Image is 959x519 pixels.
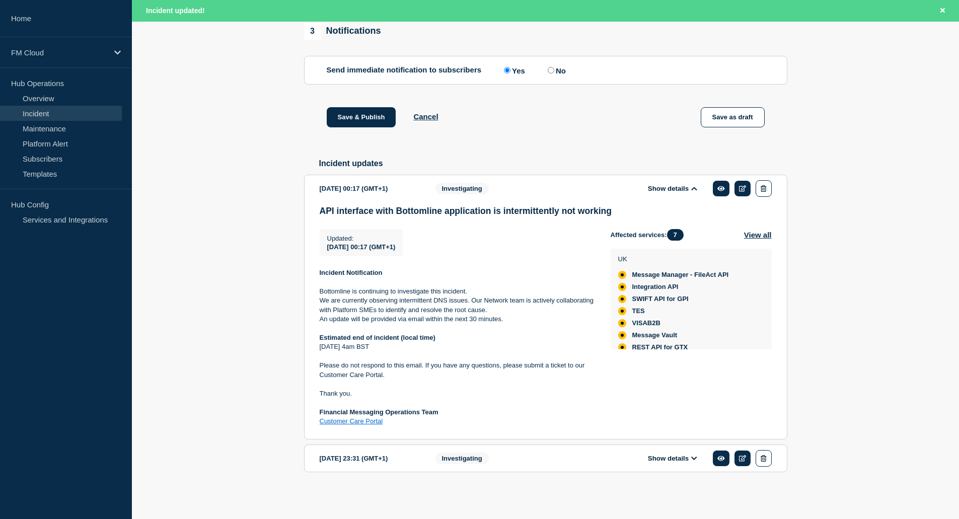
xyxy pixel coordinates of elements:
[320,417,383,425] a: Customer Care Portal
[618,307,626,315] div: affected
[146,7,205,15] span: Incident updated!
[611,229,689,241] span: Affected services:
[319,159,787,168] h2: Incident updates
[645,184,700,193] button: Show details
[320,334,435,341] strong: Estimated end of incident (local time)
[618,331,626,339] div: affected
[435,183,489,194] span: Investigating
[320,206,772,216] h3: API interface with Bottomline application is intermittently not working
[304,23,321,40] span: 3
[744,229,772,241] button: View all
[327,107,396,127] button: Save & Publish
[618,343,626,351] div: affected
[632,307,645,315] span: TES
[320,180,420,197] div: [DATE] 00:17 (GMT+1)
[501,65,525,75] label: Yes
[11,48,108,57] p: FM Cloud
[618,255,729,263] p: UK
[632,319,660,327] span: VISAB2B
[618,271,626,279] div: affected
[327,243,396,251] span: [DATE] 00:17 (GMT+1)
[618,283,626,291] div: affected
[701,107,765,127] button: Save as draft
[304,23,381,40] div: Notifications
[632,283,679,291] span: Integration API
[320,408,438,416] strong: Financial Messaging Operations Team
[667,229,684,241] span: 7
[632,271,729,279] span: Message Manager - FileAct API
[320,361,595,380] p: Please do not respond to this email. If you have any questions, please submit a ticket to our Cus...
[413,112,438,121] button: Cancel
[320,269,383,276] strong: Incident Notification
[632,331,678,339] span: Message Vault
[320,389,595,398] p: Thank you.
[320,296,595,315] p: We are currently observing intermittent DNS issues. Our Network team is actively collaborating wi...
[548,67,554,73] input: No
[327,65,765,75] div: Send immediate notification to subscribers
[936,5,949,17] button: Close banner
[320,342,595,351] p: [DATE] 4am BST
[618,319,626,327] div: affected
[327,235,396,242] p: Updated :
[320,287,595,296] p: Bottomline is continuing to investigate this incident.
[320,450,420,467] div: [DATE] 23:31 (GMT+1)
[327,65,482,75] p: Send immediate notification to subscribers
[545,65,566,75] label: No
[320,315,595,324] p: An update will be provided via email within the next 30 minutes.
[632,343,688,351] span: REST API for GTX
[504,67,510,73] input: Yes
[435,453,489,464] span: Investigating
[632,295,689,303] span: SWIFT API for GPI
[645,454,700,463] button: Show details
[618,295,626,303] div: affected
